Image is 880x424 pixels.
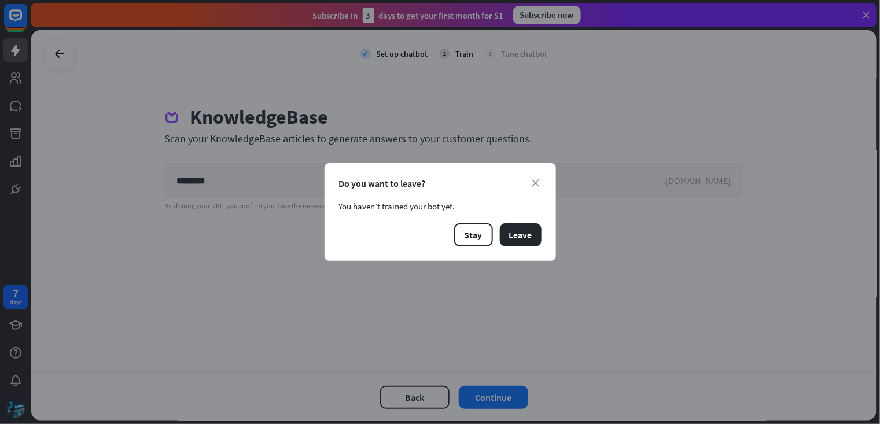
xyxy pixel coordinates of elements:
[339,178,542,189] div: Do you want to leave?
[339,201,542,212] div: You haven’t trained your bot yet.
[454,223,493,246] button: Stay
[500,223,542,246] button: Leave
[9,5,44,39] button: Open LiveChat chat widget
[532,179,540,187] i: close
